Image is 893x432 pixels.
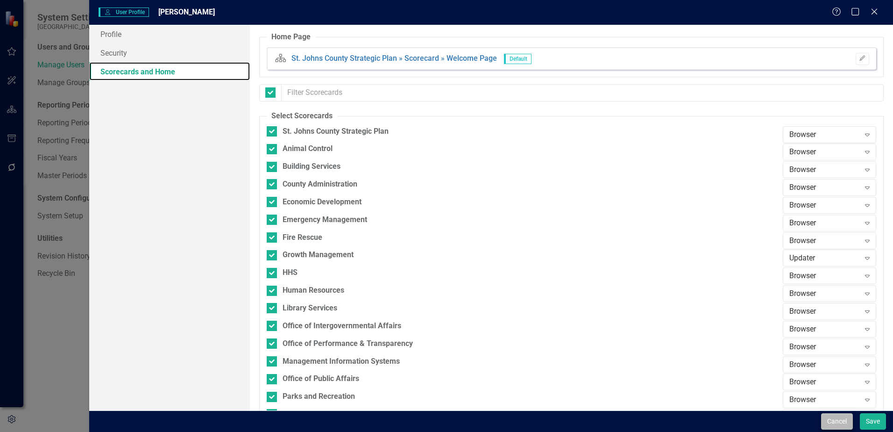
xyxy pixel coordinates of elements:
legend: Select Scorecards [267,111,337,122]
a: Scorecards and Home [89,62,250,81]
div: County Administration [283,179,357,190]
div: Public Works [283,409,326,420]
legend: Home Page [267,32,315,43]
a: St. Johns County Strategic Plan » Scorecard » Welcome Page [291,54,497,63]
div: Economic Development [283,197,361,208]
div: Animal Control [283,144,333,154]
div: Browser [789,271,860,281]
div: Office of Performance & Transparency [283,338,413,349]
div: Browser [789,235,860,246]
div: HHS [283,267,298,278]
div: Growth Management [283,250,354,260]
div: Browser [789,217,860,228]
input: Filter Scorecards [281,84,884,101]
div: Browser [789,324,860,334]
div: Browser [789,165,860,175]
div: Emergency Management [283,215,367,225]
button: Save [860,413,886,430]
div: Updater [789,253,860,264]
a: Security [89,43,250,62]
div: Browser [789,200,860,211]
div: St. Johns County Strategic Plan [283,126,389,137]
a: Profile [89,25,250,43]
div: Fire Rescue [283,232,322,243]
div: Browser [789,377,860,388]
div: Office of Public Affairs [283,374,359,384]
button: Please Save To Continue [856,53,869,65]
span: User Profile [99,7,149,17]
div: Human Resources [283,285,344,296]
div: Browser [789,359,860,370]
div: Browser [789,341,860,352]
div: Parks and Recreation [283,391,355,402]
button: Cancel [821,413,853,430]
div: Browser [789,395,860,405]
div: Office of Intergovernmental Affairs [283,321,401,331]
div: Browser [789,129,860,140]
span: Default [504,54,532,64]
div: Library Services [283,303,337,314]
div: Management Information Systems [283,356,400,367]
div: Browser [789,306,860,317]
span: [PERSON_NAME] [158,7,215,16]
div: Browser [789,288,860,299]
div: Browser [789,182,860,193]
div: Browser [789,147,860,158]
div: Building Services [283,161,340,172]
